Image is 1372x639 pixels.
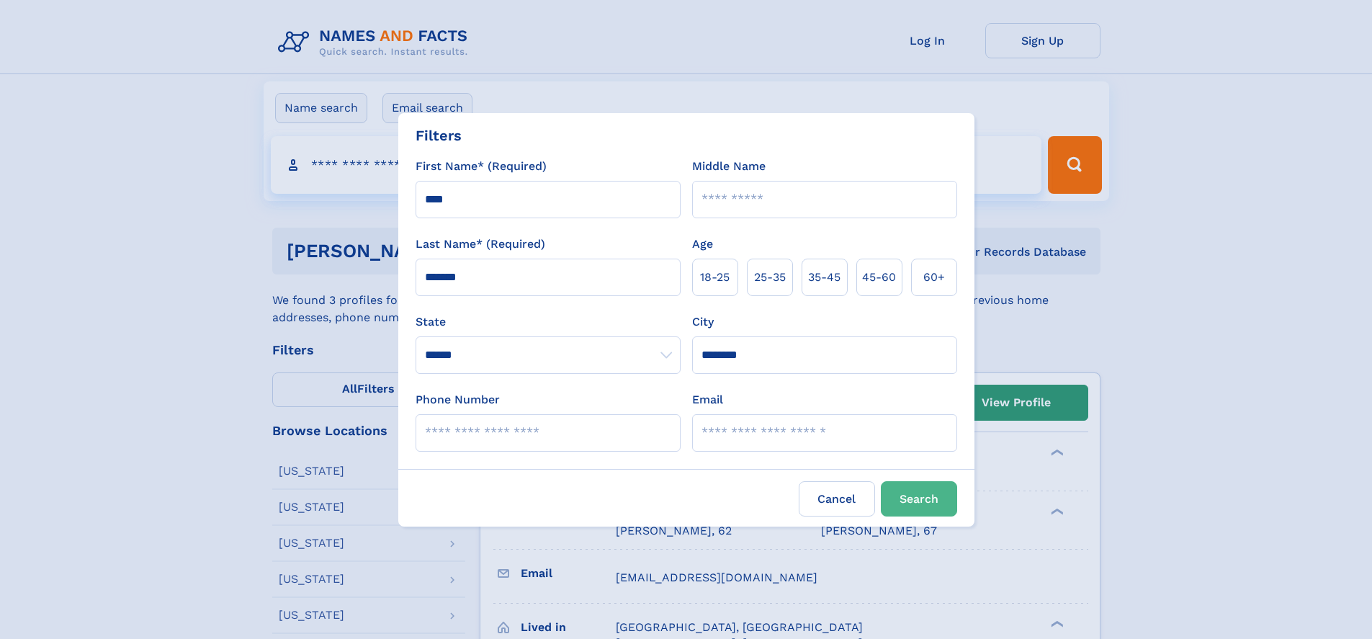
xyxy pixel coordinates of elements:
[923,269,945,286] span: 60+
[692,391,723,408] label: Email
[692,236,713,253] label: Age
[799,481,875,517] label: Cancel
[862,269,896,286] span: 45‑60
[692,313,714,331] label: City
[881,481,957,517] button: Search
[808,269,840,286] span: 35‑45
[754,269,786,286] span: 25‑35
[416,313,681,331] label: State
[416,236,545,253] label: Last Name* (Required)
[416,158,547,175] label: First Name* (Required)
[416,125,462,146] div: Filters
[692,158,766,175] label: Middle Name
[700,269,730,286] span: 18‑25
[416,391,500,408] label: Phone Number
